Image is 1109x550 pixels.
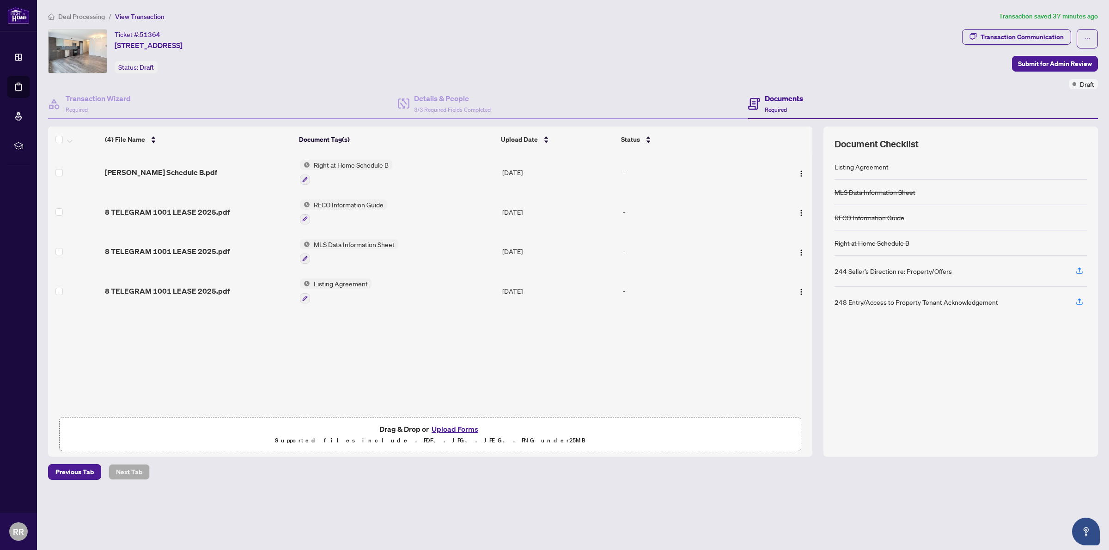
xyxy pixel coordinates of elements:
img: logo [7,7,30,24]
div: Right at Home Schedule B [835,238,909,248]
span: [STREET_ADDRESS] [115,40,183,51]
button: Logo [794,244,809,259]
span: View Transaction [115,12,165,21]
span: Draft [140,63,154,72]
button: Next Tab [109,464,150,480]
button: Status IconRight at Home Schedule B [300,160,392,185]
div: - [623,286,766,296]
img: Logo [798,288,805,296]
img: Logo [798,170,805,177]
th: Upload Date [497,127,617,152]
div: Ticket #: [115,29,160,40]
div: Transaction Communication [981,30,1064,44]
span: RECO Information Guide [310,199,387,210]
img: Status Icon [300,199,310,210]
span: Listing Agreement [310,278,372,289]
span: 3/3 Required Fields Completed [414,106,491,113]
h4: Details & People [414,93,491,104]
span: Deal Processing [58,12,105,21]
button: Logo [794,284,809,298]
span: Drag & Drop orUpload FormsSupported files include .PDF, .JPG, .JPEG, .PNG under25MB [60,417,801,452]
img: Status Icon [300,278,310,289]
span: (4) File Name [105,134,145,145]
button: Logo [794,205,809,219]
button: Transaction Communication [962,29,1071,45]
div: 248 Entry/Access to Property Tenant Acknowledgement [835,297,998,307]
img: Logo [798,209,805,217]
span: home [48,13,55,20]
button: Previous Tab [48,464,101,480]
td: [DATE] [499,271,619,311]
span: ellipsis [1084,36,1091,42]
th: Status [617,127,768,152]
span: MLS Data Information Sheet [310,239,398,249]
td: [DATE] [499,192,619,232]
div: Listing Agreement [835,162,889,172]
span: Drag & Drop or [379,423,481,435]
img: Status Icon [300,239,310,249]
span: 8 TELEGRAM 1001 LEASE 2025.pdf [105,285,230,296]
button: Open asap [1072,518,1100,545]
div: - [623,167,766,177]
p: Supported files include .PDF, .JPG, .JPEG, .PNG under 25 MB [65,435,795,446]
div: RECO Information Guide [835,212,904,223]
span: 8 TELEGRAM 1001 LEASE 2025.pdf [105,206,230,218]
div: MLS Data Information Sheet [835,187,915,197]
div: - [623,207,766,217]
img: IMG-C12375850_1.jpg [49,30,107,73]
img: Logo [798,249,805,256]
button: Status IconMLS Data Information Sheet [300,239,398,264]
div: 244 Seller’s Direction re: Property/Offers [835,266,952,276]
button: Status IconRECO Information Guide [300,199,387,224]
div: Status: [115,61,158,73]
td: [DATE] [499,232,619,272]
span: Draft [1080,79,1094,89]
span: Previous Tab [55,465,94,479]
span: [PERSON_NAME] Schedule B.pdf [105,167,217,178]
h4: Documents [765,93,803,104]
button: Upload Forms [429,423,481,435]
h4: Transaction Wizard [66,93,131,104]
button: Status IconListing Agreement [300,278,372,303]
span: Document Checklist [835,138,919,151]
span: Right at Home Schedule B [310,160,392,170]
div: - [623,246,766,256]
td: [DATE] [499,152,619,192]
span: RR [13,525,24,538]
span: 51364 [140,30,160,39]
th: Document Tag(s) [295,127,497,152]
span: Required [765,106,787,113]
span: Required [66,106,88,113]
li: / [109,11,111,22]
button: Logo [794,165,809,180]
span: Status [621,134,640,145]
img: Status Icon [300,160,310,170]
th: (4) File Name [101,127,296,152]
article: Transaction saved 37 minutes ago [999,11,1098,22]
span: Upload Date [501,134,538,145]
span: 8 TELEGRAM 1001 LEASE 2025.pdf [105,246,230,257]
button: Submit for Admin Review [1012,56,1098,72]
span: Submit for Admin Review [1018,56,1092,71]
